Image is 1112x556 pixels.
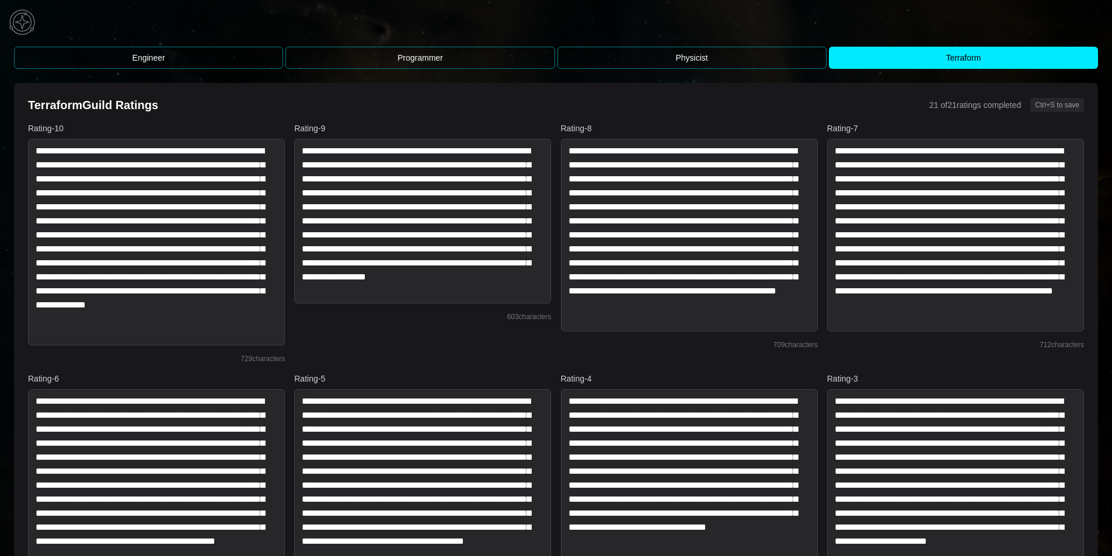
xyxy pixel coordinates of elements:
button: Physicist [557,47,827,69]
label: Rating -3 [827,373,1084,384]
label: Rating -10 [28,123,285,134]
button: Programmer [285,47,555,69]
label: Rating -4 [561,373,818,384]
span: Ctrl+S to save [1030,98,1084,112]
div: 709 characters [561,340,818,349]
span: 21 of 21 ratings completed [929,99,1021,111]
div: 603 characters [294,312,551,321]
h2: Terraform Guild Ratings [28,97,158,113]
label: Rating -5 [294,373,551,384]
button: Engineer [14,47,283,69]
button: Terraform [829,47,1098,69]
img: menu [5,5,40,40]
div: 712 characters [827,340,1084,349]
div: 729 characters [28,354,285,363]
label: Rating -8 [561,123,818,134]
label: Rating -7 [827,123,1084,134]
label: Rating -6 [28,373,285,384]
label: Rating -9 [294,123,551,134]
